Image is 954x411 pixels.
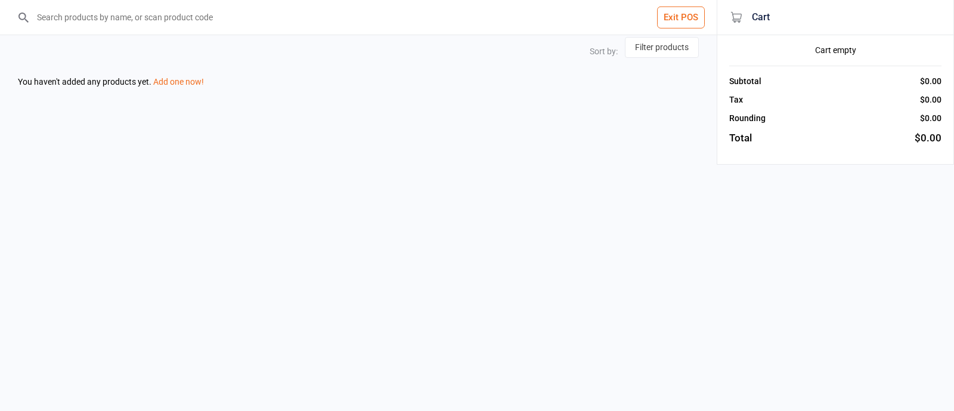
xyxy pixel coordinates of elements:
[590,47,618,56] label: Sort by:
[153,77,204,86] a: Add one now!
[915,131,941,146] div: $0.00
[920,94,941,106] div: $0.00
[920,112,941,125] div: $0.00
[920,75,941,88] div: $0.00
[729,131,752,146] div: Total
[657,7,705,29] button: Exit POS
[729,75,761,88] div: Subtotal
[729,44,941,57] div: Cart empty
[625,37,699,58] button: Filter products
[18,76,699,88] div: You haven't added any products yet.
[729,94,743,106] div: Tax
[729,112,766,125] div: Rounding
